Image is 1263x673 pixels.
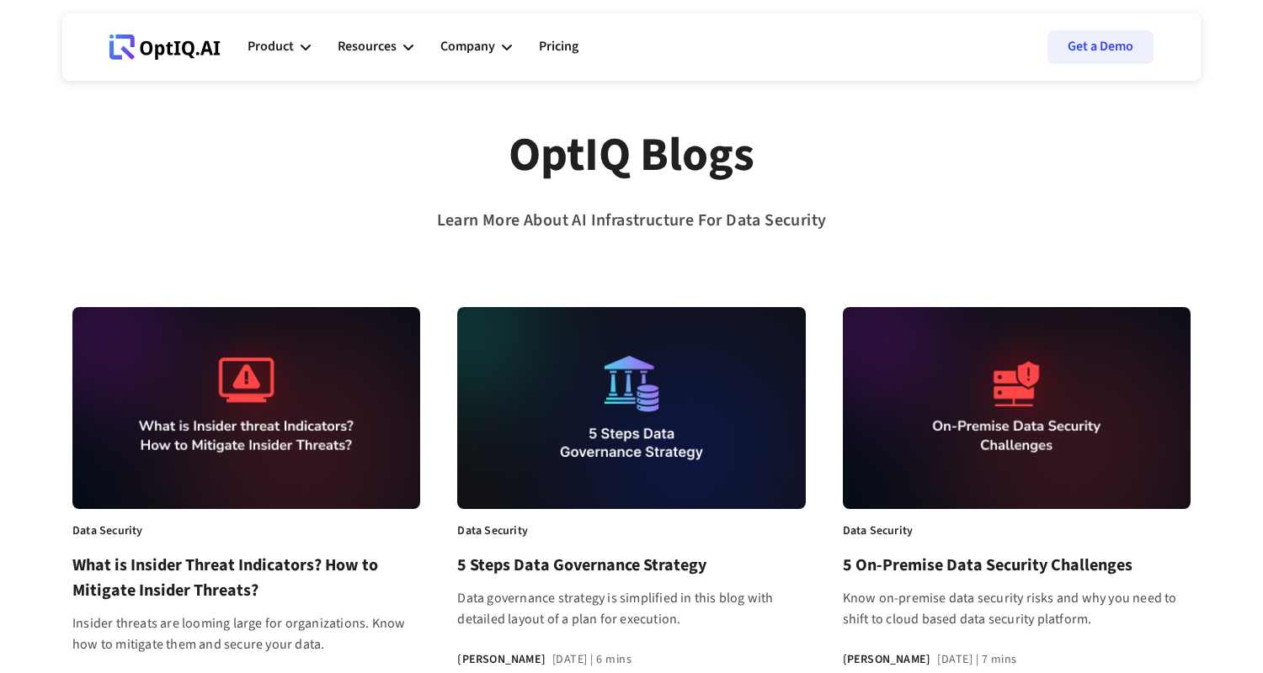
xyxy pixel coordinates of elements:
div: [PERSON_NAME] [843,651,931,668]
a: Pricing [539,22,578,72]
div: Company [440,35,495,58]
div: Product [248,22,311,72]
div: Webflow Homepage [109,59,110,60]
div: Company [440,22,512,72]
h3: 5 Steps Data Governance Strategy [457,553,805,578]
div: Resources [338,22,413,72]
div: Data Security [72,522,143,539]
a: Webflow Homepage [109,22,221,72]
div: [PERSON_NAME] [457,651,546,668]
h3: What is Insider Threat Indicators? How to Mitigate Insider Threats? [72,553,420,603]
div: Data Security [843,522,914,539]
div: Data Security [457,522,528,539]
div: Learn More About AI Infrastructure For Data Security [437,205,827,236]
div: [DATE] | 6 mins [552,651,632,668]
h3: 5 On-Premise Data Security Challenges [843,553,1191,578]
a: Get a Demo [1047,30,1154,64]
div: Resources [338,35,397,58]
div: Know on-premise data security risks and why you need to shift to cloud based data security platform. [843,588,1191,631]
div: Data governance strategy is simplified in this blog with detailed layout of a plan for execution. [457,588,805,631]
div: Insider threats are looming large for organizations. Know how to mitigate them and secure your data. [72,613,420,656]
div: Product [248,35,294,58]
div: OptIQ Blogs [437,126,827,185]
div: [DATE] | 7 mins [937,651,1017,668]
